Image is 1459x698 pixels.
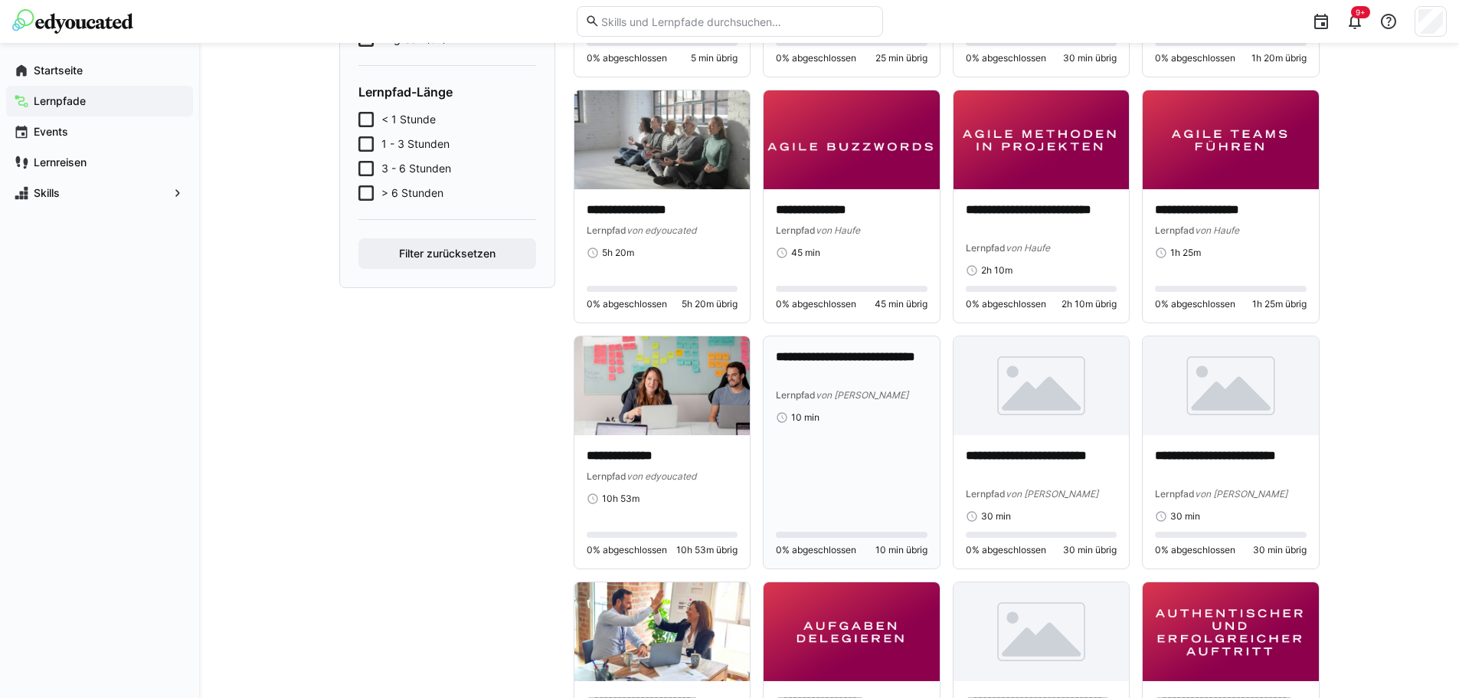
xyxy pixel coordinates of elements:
[381,161,451,176] span: 3 - 6 Stunden
[764,90,940,189] img: image
[587,470,626,482] span: Lernpfad
[587,52,667,64] span: 0% abgeschlossen
[776,224,816,236] span: Lernpfad
[1252,298,1307,310] span: 1h 25m übrig
[1155,488,1195,500] span: Lernpfad
[691,52,738,64] span: 5 min übrig
[954,90,1130,189] img: image
[381,112,436,127] span: < 1 Stunde
[776,544,856,556] span: 0% abgeschlossen
[875,544,927,556] span: 10 min übrig
[954,582,1130,681] img: image
[1143,90,1319,189] img: image
[764,582,940,681] img: image
[381,136,450,152] span: 1 - 3 Stunden
[1155,544,1235,556] span: 0% abgeschlossen
[1063,544,1117,556] span: 30 min übrig
[358,84,536,100] h4: Lernpfad-Länge
[574,90,751,189] img: image
[587,544,667,556] span: 0% abgeschlossen
[626,224,696,236] span: von edyoucated
[1143,336,1319,435] img: image
[1155,224,1195,236] span: Lernpfad
[587,224,626,236] span: Lernpfad
[1251,52,1307,64] span: 1h 20m übrig
[682,298,738,310] span: 5h 20m übrig
[1006,488,1098,500] span: von [PERSON_NAME]
[1195,488,1287,500] span: von [PERSON_NAME]
[966,544,1046,556] span: 0% abgeschlossen
[776,298,856,310] span: 0% abgeschlossen
[954,336,1130,435] img: image
[600,15,874,28] input: Skills und Lernpfade durchsuchen…
[776,52,856,64] span: 0% abgeschlossen
[1356,8,1366,17] span: 9+
[397,246,498,261] span: Filter zurücksetzen
[1155,298,1235,310] span: 0% abgeschlossen
[981,510,1011,523] span: 30 min
[1063,52,1117,64] span: 30 min übrig
[574,582,751,681] img: image
[1155,52,1235,64] span: 0% abgeschlossen
[676,544,738,556] span: 10h 53m übrig
[816,224,860,236] span: von Haufe
[1253,544,1307,556] span: 30 min übrig
[1170,247,1201,259] span: 1h 25m
[776,389,816,401] span: Lernpfad
[791,411,819,424] span: 10 min
[966,242,1006,254] span: Lernpfad
[574,336,751,435] img: image
[1006,242,1050,254] span: von Haufe
[602,247,634,259] span: 5h 20m
[1062,298,1117,310] span: 2h 10m übrig
[587,298,667,310] span: 0% abgeschlossen
[966,298,1046,310] span: 0% abgeschlossen
[966,52,1046,64] span: 0% abgeschlossen
[875,52,927,64] span: 25 min übrig
[1170,510,1200,523] span: 30 min
[816,389,908,401] span: von [PERSON_NAME]
[981,264,1012,277] span: 2h 10m
[626,470,696,482] span: von edyoucated
[381,185,443,201] span: > 6 Stunden
[966,488,1006,500] span: Lernpfad
[875,298,927,310] span: 45 min übrig
[1195,224,1239,236] span: von Haufe
[358,238,536,269] button: Filter zurücksetzen
[791,247,820,259] span: 45 min
[602,493,640,505] span: 10h 53m
[1143,582,1319,681] img: image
